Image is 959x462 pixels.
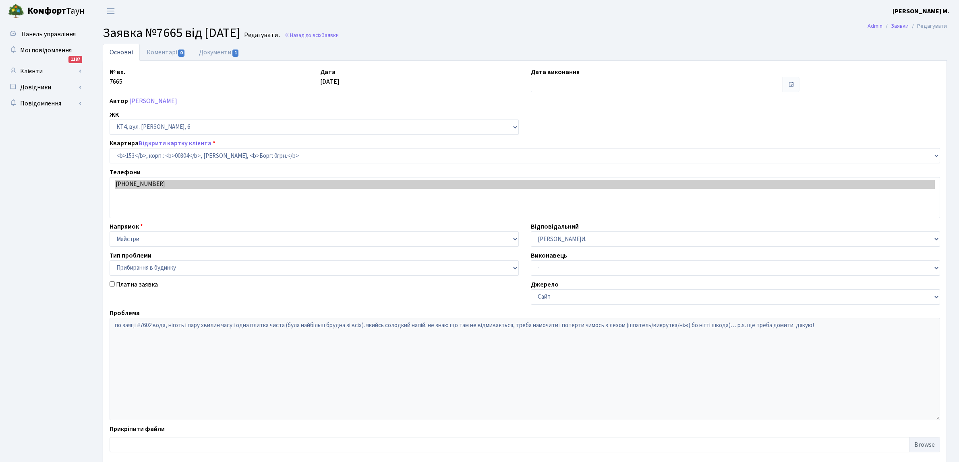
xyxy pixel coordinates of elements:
label: Платна заявка [116,280,158,289]
label: Автор [110,96,128,106]
span: Мої повідомлення [20,46,72,55]
li: Редагувати [909,22,947,31]
div: 7665 [104,67,314,92]
label: № вх. [110,67,125,77]
label: Квартира [110,138,215,148]
span: 0 [178,49,184,57]
a: [PERSON_NAME] М. [893,6,949,16]
label: ЖК [110,110,119,120]
label: Прикріпити файли [110,424,165,434]
div: [DATE] [314,67,525,92]
img: logo.png [8,3,24,19]
a: Коментарі [140,44,192,61]
select: ) [110,148,940,163]
span: Заявки [321,31,339,39]
select: ) [110,260,519,276]
span: Заявка №7665 від [DATE] [103,24,240,42]
label: Дата виконання [531,67,580,77]
label: Відповідальний [531,222,579,231]
a: Назад до всіхЗаявки [284,31,339,39]
div: 1187 [68,56,82,63]
span: Панель управління [21,30,76,39]
button: Переключити навігацію [101,4,121,18]
a: Повідомлення [4,95,85,111]
span: Таун [27,4,85,18]
a: Мої повідомлення1187 [4,42,85,58]
label: Джерело [531,280,559,289]
label: Тип проблеми [110,251,151,260]
a: Панель управління [4,26,85,42]
a: Відкрити картку клієнта [139,139,211,148]
a: Admin [868,22,882,30]
label: Дата [320,67,336,77]
a: Заявки [891,22,909,30]
span: 1 [232,49,239,57]
label: Проблема [110,308,140,318]
textarea: по заяці #7602 вода, ніготь і пару хвилин часу і одна плитка чиста (була найбільш брудна зі всіх)... [110,318,940,420]
b: [PERSON_NAME] М. [893,7,949,16]
a: Довідники [4,79,85,95]
label: Напрямок [110,222,143,231]
a: Клієнти [4,63,85,79]
b: Комфорт [27,4,66,17]
a: [PERSON_NAME] [129,97,177,105]
a: Основні [103,44,140,61]
nav: breadcrumb [855,18,959,35]
option: [PHONE_NUMBER] [115,180,935,189]
small: Редагувати . [242,31,280,39]
label: Телефони [110,167,141,177]
label: Виконавець [531,251,567,260]
a: Документи [192,44,246,61]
